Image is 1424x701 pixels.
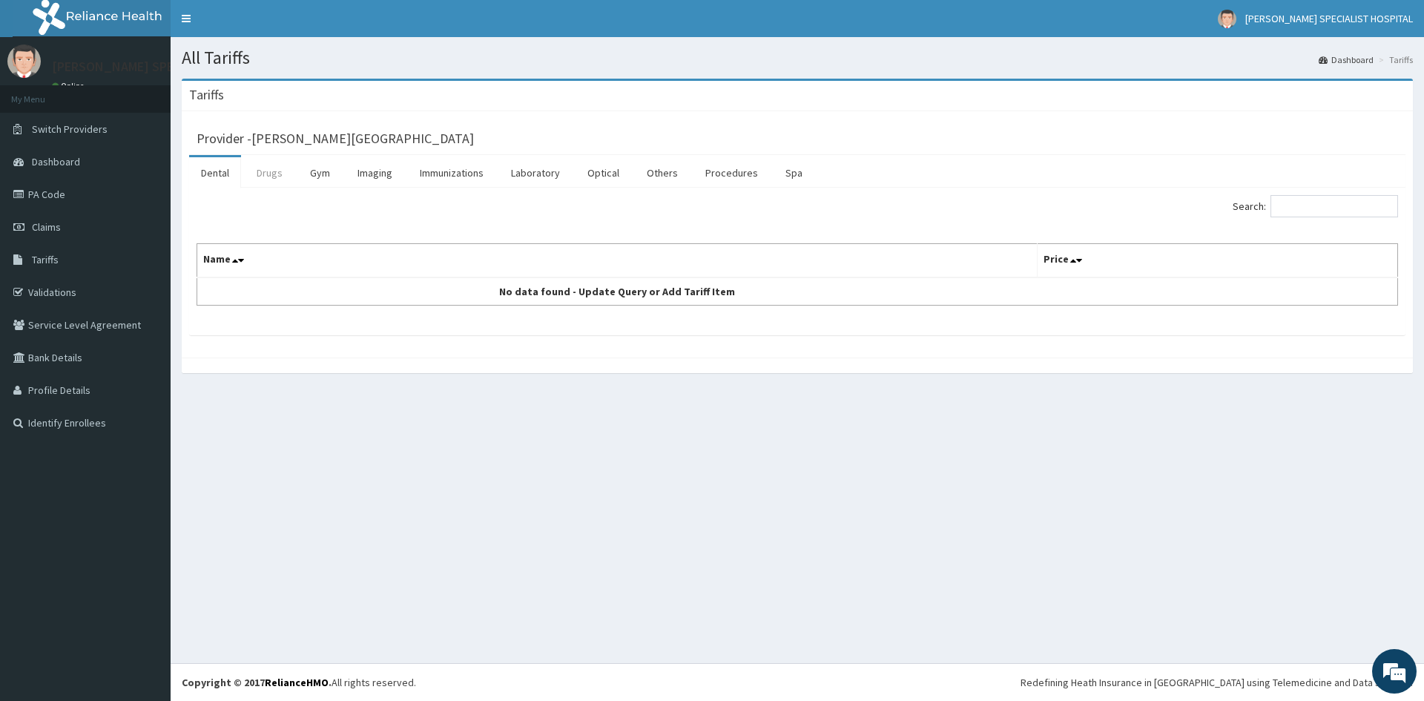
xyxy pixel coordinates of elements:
label: Search: [1233,195,1398,217]
span: [PERSON_NAME] SPECIALIST HOSPITAL [1245,12,1413,25]
span: Tariffs [32,253,59,266]
img: User Image [7,45,41,78]
h1: All Tariffs [182,48,1413,68]
footer: All rights reserved. [171,663,1424,701]
a: Gym [298,157,342,188]
th: Name [197,244,1038,278]
a: Optical [576,157,631,188]
a: Dashboard [1319,53,1374,66]
a: Others [635,157,690,188]
a: RelianceHMO [265,676,329,689]
span: Switch Providers [32,122,108,136]
span: Claims [32,220,61,234]
a: Dental [189,157,241,188]
a: Online [52,81,88,91]
div: Redefining Heath Insurance in [GEOGRAPHIC_DATA] using Telemedicine and Data Science! [1021,675,1413,690]
input: Search: [1270,195,1398,217]
a: Imaging [346,157,404,188]
a: Immunizations [408,157,495,188]
a: Procedures [693,157,770,188]
p: [PERSON_NAME] SPECIALIST HOSPITAL [52,60,279,73]
li: Tariffs [1375,53,1413,66]
strong: Copyright © 2017 . [182,676,332,689]
a: Spa [774,157,814,188]
h3: Tariffs [189,88,224,102]
a: Laboratory [499,157,572,188]
th: Price [1038,244,1398,278]
a: Drugs [245,157,294,188]
span: Dashboard [32,155,80,168]
td: No data found - Update Query or Add Tariff Item [197,277,1038,306]
img: User Image [1218,10,1236,28]
h3: Provider - [PERSON_NAME][GEOGRAPHIC_DATA] [197,132,474,145]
